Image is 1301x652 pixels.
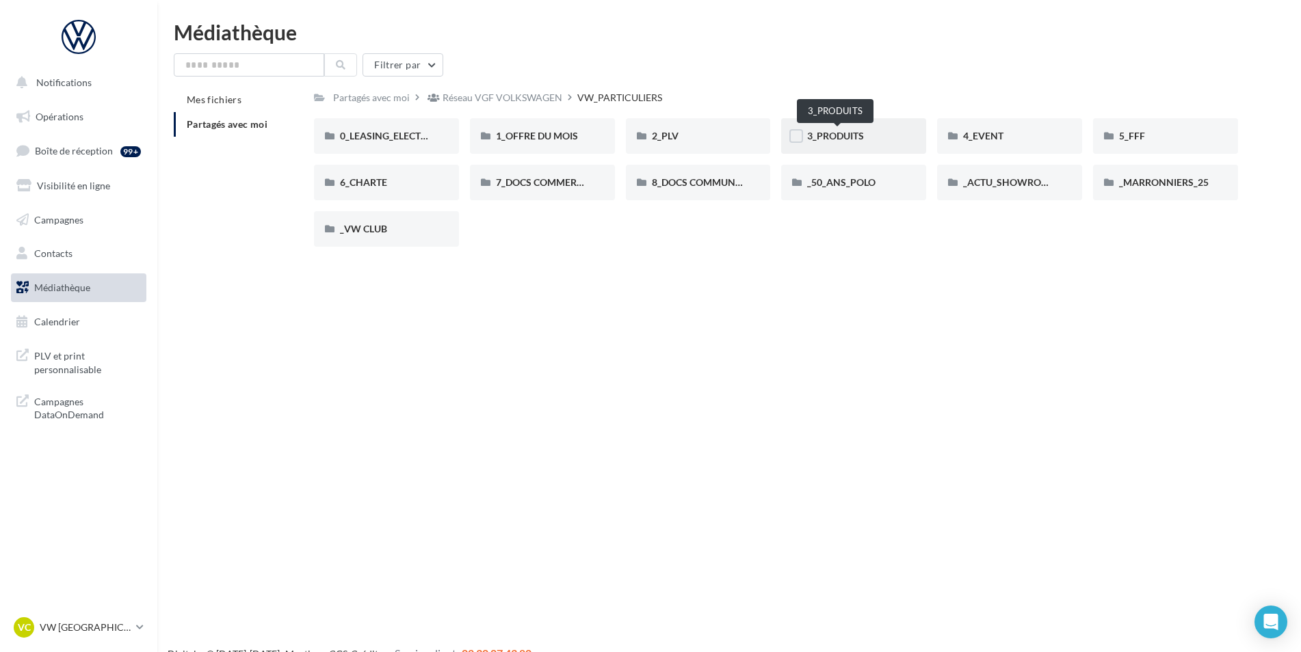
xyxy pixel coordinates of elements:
[8,387,149,427] a: Campagnes DataOnDemand
[8,239,149,268] a: Contacts
[363,53,443,77] button: Filtrer par
[340,176,387,188] span: 6_CHARTE
[36,111,83,122] span: Opérations
[8,68,144,97] button: Notifications
[18,621,31,634] span: VC
[34,392,141,422] span: Campagnes DataOnDemand
[333,91,410,105] div: Partagés avec moi
[1119,176,1209,188] span: _MARRONNIERS_25
[174,22,1285,42] div: Médiathèque
[8,341,149,381] a: PLV et print personnalisable
[35,145,113,157] span: Boîte de réception
[8,308,149,336] a: Calendrier
[8,273,149,302] a: Médiathèque
[496,130,578,141] span: 1_OFFRE DU MOIS
[443,91,562,105] div: Réseau VGF VOLKSWAGEN
[34,316,80,327] span: Calendrier
[34,282,90,293] span: Médiathèque
[340,223,387,234] span: _VW CLUB
[120,146,141,157] div: 99+
[8,136,149,165] a: Boîte de réception99+
[11,614,146,640] a: VC VW [GEOGRAPHIC_DATA]
[34,247,73,259] span: Contacts
[1254,606,1287,638] div: Open Intercom Messenger
[36,77,92,88] span: Notifications
[496,176,606,188] span: 7_DOCS COMMERCIAUX
[963,176,1057,188] span: _ACTU_SHOWROOM
[8,206,149,234] a: Campagnes
[8,103,149,131] a: Opérations
[652,176,774,188] span: 8_DOCS COMMUNICATION
[340,130,449,141] span: 0_LEASING_ELECTRIQUE
[577,91,662,105] div: VW_PARTICULIERS
[797,99,873,123] div: 3_PRODUITS
[34,213,83,225] span: Campagnes
[652,130,679,141] span: 2_PLV
[34,347,141,376] span: PLV et print personnalisable
[963,130,1003,141] span: 4_EVENT
[37,180,110,191] span: Visibilité en ligne
[8,172,149,200] a: Visibilité en ligne
[807,176,876,188] span: _50_ANS_POLO
[40,621,131,634] p: VW [GEOGRAPHIC_DATA]
[1119,130,1145,141] span: 5_FFF
[807,130,864,141] span: 3_PRODUITS
[187,94,241,105] span: Mes fichiers
[187,118,267,130] span: Partagés avec moi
